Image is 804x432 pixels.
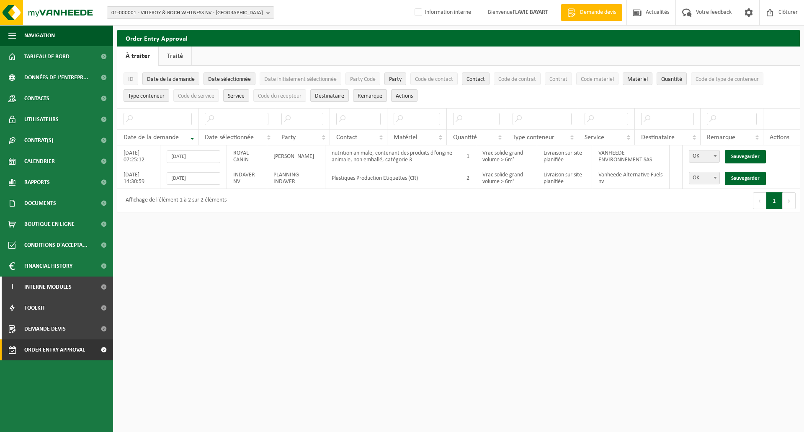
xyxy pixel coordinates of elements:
button: MatérielMatériel: Activate to sort [623,72,652,85]
button: Previous [753,192,766,209]
span: Conditions d'accepta... [24,235,88,256]
td: Livraison sur site planifiée [537,167,592,189]
td: ROYAL CANIN [227,145,268,167]
a: À traiter [117,47,158,66]
td: PLANNING INDAVER [267,167,325,189]
div: Affichage de l'élément 1 à 2 sur 2 éléments [121,193,227,208]
td: Plastiques Production Etiquettes (CR) [325,167,460,189]
td: 2 [460,167,476,189]
h2: Order Entry Approval [117,30,800,46]
button: Code de contratCode de contrat: Activate to sort [494,72,541,85]
button: 01-000001 - VILLEROY & BOCH WELLNESS NV - [GEOGRAPHIC_DATA] [107,6,274,19]
td: Livraison sur site planifiée [537,145,592,167]
span: Matériel [394,134,417,141]
span: Date de la demande [124,134,179,141]
td: INDAVER NV [227,167,268,189]
button: Code de serviceCode de service: Activate to sort [173,89,219,102]
span: Quantité [661,76,682,83]
td: [PERSON_NAME] [267,145,325,167]
span: Documents [24,193,56,214]
button: DestinataireDestinataire : Activate to sort [310,89,349,102]
a: Sauvegarder [725,172,766,185]
span: Boutique en ligne [24,214,75,235]
span: Date initialement sélectionnée [264,76,337,83]
span: Code de service [178,93,214,99]
span: Actions [396,93,413,99]
span: I [8,277,16,297]
span: Service [228,93,245,99]
span: Code du récepteur [258,93,301,99]
span: Code de type de conteneur [696,76,759,83]
button: Date initialement sélectionnéeDate initialement sélectionnée: Activate to sort [260,72,341,85]
td: nutrition animale, contenant des produits dl'origine animale, non emballé, catégorie 3 [325,145,460,167]
td: Vrac solide grand volume > 6m³ [476,145,537,167]
td: [DATE] 07:25:12 [117,145,160,167]
span: OK [689,150,719,162]
span: Calendrier [24,151,55,172]
span: Date de la demande [147,76,195,83]
a: Sauvegarder [725,150,766,163]
a: Traité [159,47,191,66]
span: Demande devis [578,8,618,17]
button: ContactContact: Activate to sort [462,72,490,85]
span: OK [689,150,720,163]
span: Actions [770,134,789,141]
span: Toolkit [24,297,45,318]
span: Matériel [627,76,648,83]
td: [DATE] 14:30:59 [117,167,160,189]
span: Contrat [549,76,567,83]
span: Contrat(s) [24,130,53,151]
span: Code de contrat [498,76,536,83]
span: Type conteneur [128,93,165,99]
span: Remarque [358,93,382,99]
button: Type conteneurType conteneur: Activate to sort [124,89,169,102]
button: QuantitéQuantité: Activate to sort [657,72,687,85]
button: 1 [766,192,783,209]
button: ServiceService: Activate to sort [223,89,249,102]
button: Code de type de conteneurCode de type de conteneur: Activate to sort [691,72,763,85]
span: Code matériel [581,76,614,83]
span: Destinataire [315,93,344,99]
span: Demande devis [24,318,66,339]
button: Code du récepteurCode du récepteur: Activate to sort [253,89,306,102]
span: OK [689,172,720,184]
span: Contact [466,76,485,83]
span: 01-000001 - VILLEROY & BOCH WELLNESS NV - [GEOGRAPHIC_DATA] [111,7,263,19]
span: Contact [336,134,357,141]
span: Code de contact [415,76,453,83]
span: Order entry approval [24,339,85,360]
button: Next [783,192,796,209]
button: Code de contactCode de contact: Activate to sort [410,72,458,85]
td: Vanheede Alternative Fuels nv [592,167,670,189]
td: 1 [460,145,476,167]
td: VANHEEDE ENVIRONNEMENT SAS [592,145,670,167]
span: Financial History [24,256,72,277]
button: IDID: Activate to sort [124,72,138,85]
button: PartyParty: Activate to sort [384,72,406,85]
span: Party [389,76,402,83]
span: Type conteneur [513,134,554,141]
button: Code matérielCode matériel: Activate to sort [576,72,618,85]
td: Vrac solide grand volume > 6m³ [476,167,537,189]
button: ContratContrat: Activate to sort [545,72,572,85]
span: Service [585,134,604,141]
strong: FLAVIE BAYART [513,9,548,16]
span: Quantité [453,134,477,141]
label: Information interne [413,6,471,19]
button: Party CodeParty Code: Activate to sort [345,72,380,85]
span: Tableau de bord [24,46,70,67]
button: Actions [391,89,417,102]
span: Utilisateurs [24,109,59,130]
a: Demande devis [561,4,622,21]
button: Date sélectionnéeDate sélectionnée: Activate to sort [204,72,255,85]
span: Date sélectionnée [208,76,251,83]
span: Party Code [350,76,376,83]
span: Date sélectionnée [205,134,254,141]
span: Contacts [24,88,49,109]
span: Navigation [24,25,55,46]
button: RemarqueRemarque: Activate to sort [353,89,387,102]
span: Party [281,134,296,141]
span: OK [689,172,719,184]
span: Données de l'entrepr... [24,67,88,88]
span: Destinataire [641,134,675,141]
